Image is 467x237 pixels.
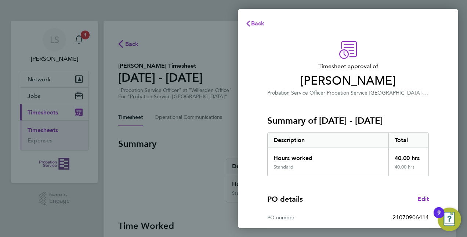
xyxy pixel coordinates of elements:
[388,148,429,164] div: 40.00 hrs
[417,195,429,202] span: Edit
[267,62,429,71] span: Timesheet approval of
[238,16,272,31] button: Back
[267,132,429,176] div: Summary of 22 - 28 Sep 2025
[274,164,293,170] div: Standard
[417,195,429,204] a: Edit
[267,194,303,204] h4: PO details
[325,90,327,96] span: ·
[268,148,388,164] div: Hours worked
[267,213,348,222] div: PO number
[268,133,388,148] div: Description
[267,90,325,96] span: Probation Service Officer
[251,20,265,27] span: Back
[438,208,461,231] button: Open Resource Center, 9 new notifications
[267,74,429,88] span: [PERSON_NAME]
[327,90,421,96] span: Probation Service [GEOGRAPHIC_DATA]
[388,133,429,148] div: Total
[392,214,429,221] span: 21070906414
[437,213,441,222] div: 9
[388,164,429,176] div: 40.00 hrs
[421,89,429,96] span: ·
[267,115,429,127] h3: Summary of [DATE] - [DATE]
